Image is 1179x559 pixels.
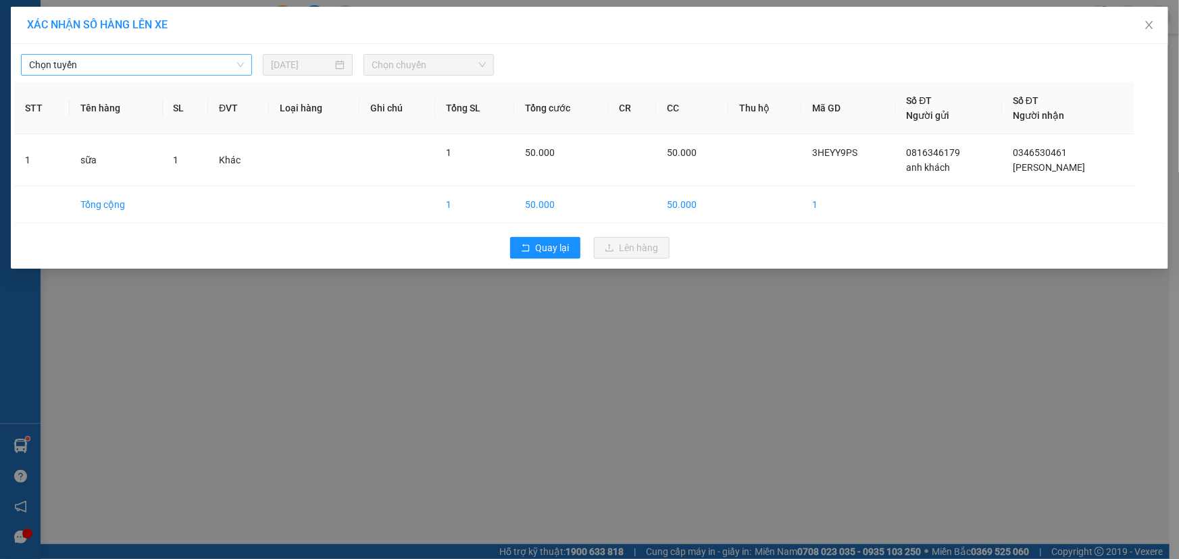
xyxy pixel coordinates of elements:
[514,82,608,134] th: Tổng cước
[7,97,109,119] h2: K3J8XMD9
[14,134,70,186] td: 1
[27,18,168,31] span: XÁC NHẬN SỐ HÀNG LÊN XE
[656,82,728,134] th: CC
[728,82,801,134] th: Thu hộ
[812,147,857,158] span: 3HEYY9PS
[907,95,932,106] span: Số ĐT
[208,134,269,186] td: Khác
[1013,110,1064,121] span: Người nhận
[1013,147,1067,158] span: 0346530461
[180,11,326,33] b: [DOMAIN_NAME]
[7,20,45,88] img: logo.jpg
[801,186,895,223] td: 1
[525,147,555,158] span: 50.000
[1013,162,1085,173] span: [PERSON_NAME]
[51,11,149,92] b: Trung Thành Limousine
[271,57,332,72] input: 15/08/2025
[1130,7,1168,45] button: Close
[14,82,70,134] th: STT
[521,243,530,254] span: rollback
[163,82,209,134] th: SL
[667,147,697,158] span: 50.000
[907,110,950,121] span: Người gửi
[174,155,179,165] span: 1
[435,186,514,223] td: 1
[510,237,580,259] button: rollbackQuay lại
[70,82,163,134] th: Tên hàng
[269,82,359,134] th: Loại hàng
[359,82,436,134] th: Ghi chú
[71,97,249,190] h1: Giao dọc đường
[1144,20,1155,30] span: close
[70,186,163,223] td: Tổng cộng
[801,82,895,134] th: Mã GD
[70,134,163,186] td: sữa
[435,82,514,134] th: Tổng SL
[446,147,451,158] span: 1
[594,237,670,259] button: uploadLên hàng
[208,82,269,134] th: ĐVT
[1013,95,1038,106] span: Số ĐT
[29,55,244,75] span: Chọn tuyến
[372,55,486,75] span: Chọn chuyến
[656,186,728,223] td: 50.000
[907,147,961,158] span: 0816346179
[536,240,570,255] span: Quay lại
[609,82,656,134] th: CR
[907,162,951,173] span: anh khách
[514,186,608,223] td: 50.000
